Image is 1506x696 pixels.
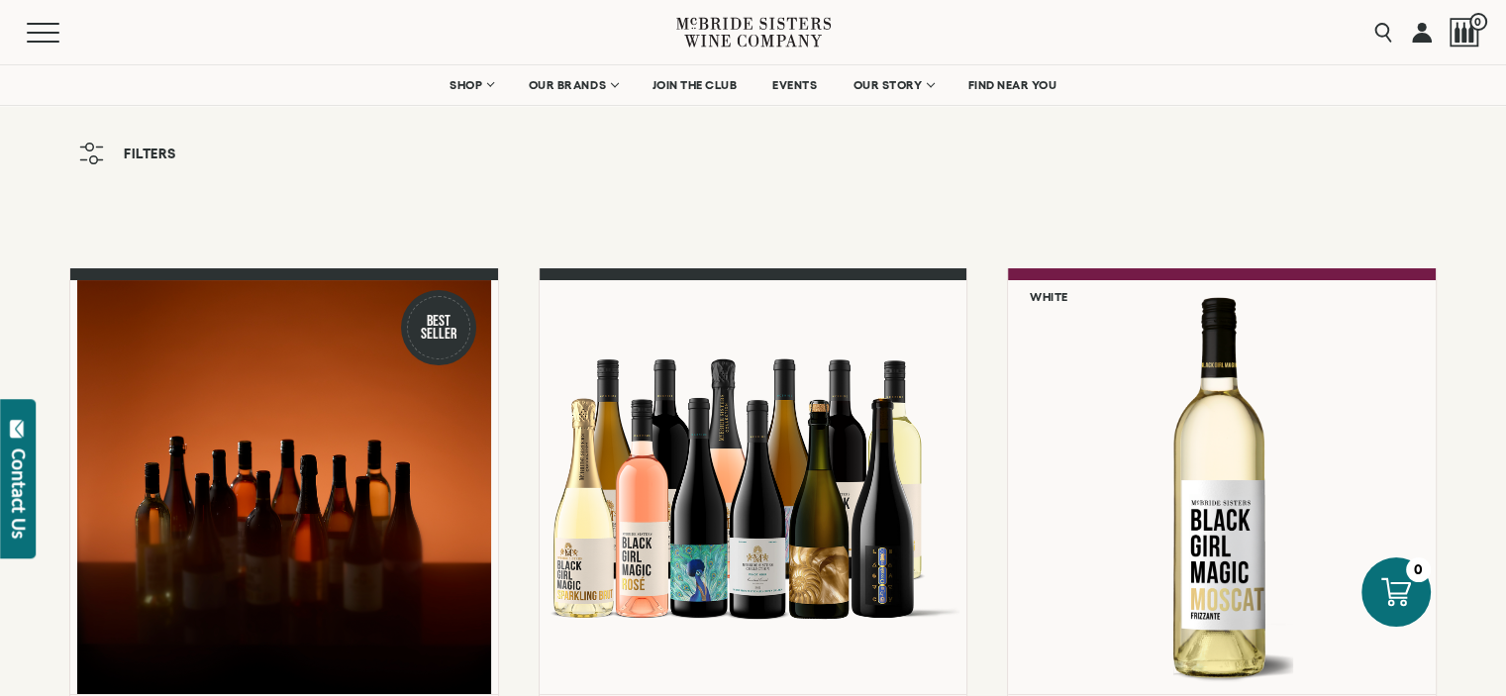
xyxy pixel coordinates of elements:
[968,78,1057,92] span: FIND NEAR YOU
[1030,290,1068,303] h6: White
[853,78,922,92] span: OUR STORY
[516,65,630,105] a: OUR BRANDS
[124,147,176,160] span: Filters
[1406,557,1431,582] div: 0
[437,65,506,105] a: SHOP
[772,78,817,92] span: EVENTS
[529,78,606,92] span: OUR BRANDS
[69,133,186,174] button: Filters
[450,78,483,92] span: SHOP
[640,65,751,105] a: JOIN THE CLUB
[1469,13,1487,31] span: 0
[955,65,1070,105] a: FIND NEAR YOU
[759,65,830,105] a: EVENTS
[840,65,946,105] a: OUR STORY
[9,448,29,539] div: Contact Us
[653,78,738,92] span: JOIN THE CLUB
[27,23,98,43] button: Mobile Menu Trigger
